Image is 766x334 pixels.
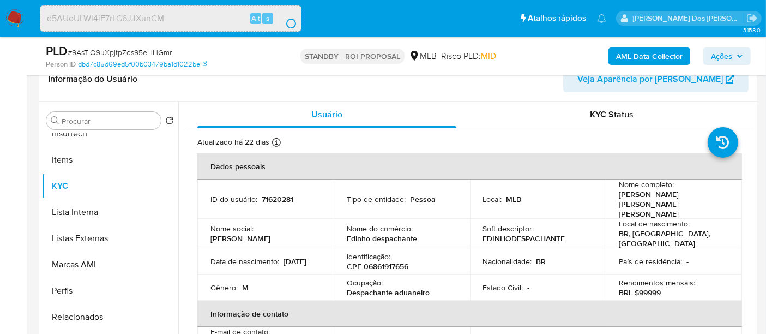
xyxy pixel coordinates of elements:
[347,252,390,261] p: Identificação :
[42,278,178,304] button: Perfis
[197,137,269,147] p: Atualizado há 22 dias
[42,173,178,199] button: KYC
[347,278,383,288] p: Ocupação :
[42,199,178,225] button: Lista Interna
[42,121,178,147] button: Insurtech
[210,194,257,204] p: ID do usuário :
[619,288,661,297] p: BRL $99999
[619,229,725,248] p: BR, [GEOGRAPHIC_DATA], [GEOGRAPHIC_DATA]
[311,108,342,121] span: Usuário
[242,283,249,293] p: M
[51,116,59,125] button: Procurar
[347,234,417,243] p: Edinho despachante
[78,59,207,69] a: dbd7c85d69ed5f00b03479ba1d1022be
[483,234,565,243] p: EDINHODESPACHANTE
[262,194,293,204] p: 71620281
[68,47,172,58] span: # 9AsTlO9uXpjtpZqs95eHHGmr
[40,11,301,26] input: Pesquise usuários ou casos...
[441,50,496,62] span: Risco PLD:
[686,257,689,266] p: -
[62,116,156,126] input: Procurar
[536,257,546,266] p: BR
[563,66,749,92] button: Veja Aparência por [PERSON_NAME]
[528,283,530,293] p: -
[210,257,279,266] p: Data de nascimento :
[619,257,682,266] p: País de residência :
[210,224,254,234] p: Nome social :
[711,47,732,65] span: Ações
[528,13,586,24] span: Atalhos rápidos
[608,47,690,65] button: AML Data Collector
[347,261,408,271] p: CPF 06861917656
[590,108,634,121] span: KYC Status
[483,194,502,204] p: Local :
[266,13,269,23] span: s
[409,50,437,62] div: MLB
[251,13,260,23] span: Alt
[619,278,695,288] p: Rendimentos mensais :
[597,14,606,23] a: Notificações
[481,50,496,62] span: MID
[210,234,270,243] p: [PERSON_NAME]
[619,189,725,219] p: [PERSON_NAME] [PERSON_NAME] [PERSON_NAME]
[619,180,674,189] p: Nome completo :
[347,224,413,234] p: Nome do comércio :
[506,194,522,204] p: MLB
[46,42,68,59] b: PLD
[483,224,534,234] p: Soft descriptor :
[347,288,430,297] p: Despachante aduaneiro
[410,194,436,204] p: Pessoa
[275,11,297,26] button: search-icon
[746,13,758,24] a: Sair
[633,13,743,23] p: renato.lopes@mercadopago.com.br
[210,283,238,293] p: Gênero :
[42,304,178,330] button: Relacionados
[483,283,523,293] p: Estado Civil :
[197,153,742,180] th: Dados pessoais
[619,219,690,229] p: Local de nascimento :
[197,301,742,327] th: Informação de contato
[284,257,306,266] p: [DATE]
[48,74,137,85] h1: Informação do Usuário
[46,59,76,69] b: Person ID
[743,26,761,34] span: 3.158.0
[165,116,174,128] button: Retornar ao pedido padrão
[703,47,751,65] button: Ações
[42,147,178,173] button: Items
[577,66,723,92] span: Veja Aparência por [PERSON_NAME]
[347,194,406,204] p: Tipo de entidade :
[300,49,405,64] p: STANDBY - ROI PROPOSAL
[42,252,178,278] button: Marcas AML
[42,225,178,252] button: Listas Externas
[483,257,532,266] p: Nacionalidade :
[616,47,683,65] b: AML Data Collector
